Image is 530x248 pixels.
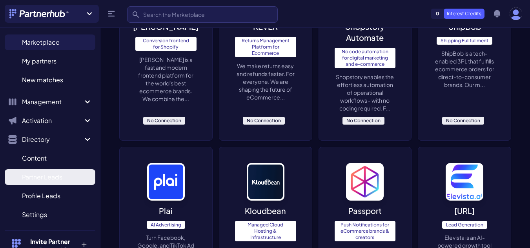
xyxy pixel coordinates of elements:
a: My partners [5,53,95,69]
p: We make returns easy and refunds faster. For everyone. We are shaping the future of eCommerce... [235,62,296,101]
span: No Connection [442,117,484,125]
span: Marketplace [22,38,60,47]
p: Plai [159,205,173,216]
button: Management [5,94,95,110]
span: AI Advertising [147,221,185,229]
p: [PERSON_NAME] is a fast and modern frontend platform for the world's best ecommerce brands. We co... [135,56,197,103]
span: 0 [431,9,444,18]
span: My partners [22,56,56,66]
img: user photo [510,7,522,20]
p: Passport [348,205,382,216]
span: No Connection [243,117,285,125]
span: Management [22,97,83,107]
p: Shopstory Automate [335,21,396,43]
span: Shipping Fullfullment [437,37,492,45]
span: Partner Leads [22,172,62,182]
img: image_alt [247,163,284,201]
span: New matches [22,75,63,85]
p: Interest Credits [444,9,484,19]
img: image_alt [147,163,185,201]
p: Shopstory enables the effortless automation of operational workflows - with no coding required. F... [335,73,396,112]
a: Partner Leads [5,169,95,185]
button: Directory [5,132,95,147]
img: image_alt [446,163,483,201]
a: Marketplace [5,34,95,50]
a: 0Interest Credits [431,9,484,19]
span: No Connection [143,117,185,125]
span: No Connection [342,117,384,125]
a: Content [5,150,95,166]
span: Content [22,154,47,163]
p: Kloudbean [245,205,286,216]
span: Managed Cloud Hosting & Infrastructure [235,221,296,241]
span: Returns Management Platform for Ecommerce [235,37,296,57]
span: Conversion frontend for Shopify [135,37,197,51]
h4: Invite Partner [25,237,75,246]
a: New matches [5,72,95,88]
a: Profile Leads [5,188,95,204]
span: Activation [22,116,83,125]
span: Profile Leads [22,191,60,201]
img: image_alt [346,163,384,201]
span: No code automation for digital marketing and e-commerce [335,48,396,68]
p: [URL] [454,205,475,216]
span: Push Notifications for eCommerce brands & creators [335,221,396,241]
span: Lead Generation [442,221,487,229]
button: Activation [5,113,95,129]
span: Settings [22,210,47,219]
span: Directory [22,135,83,144]
input: Search the Marketplace [127,6,278,23]
img: Partnerhub® Logo [9,9,69,18]
p: ShipBob is a tech-enabled 3PL that fulfills ecommerce orders for direct-to-consumer brands. Our m... [434,49,495,89]
a: Settings [5,207,95,223]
